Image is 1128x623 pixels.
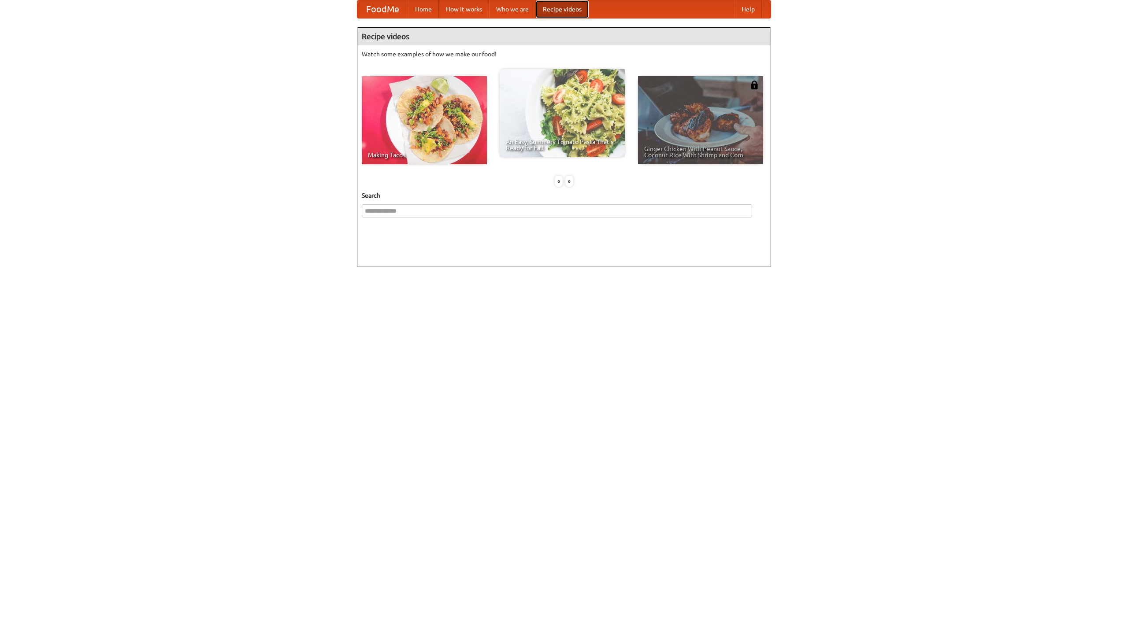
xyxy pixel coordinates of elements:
img: 483408.png [750,81,759,89]
span: Making Tacos [368,152,481,158]
a: Help [735,0,762,18]
p: Watch some examples of how we make our food! [362,50,766,59]
a: How it works [439,0,489,18]
a: Making Tacos [362,76,487,164]
a: Who we are [489,0,536,18]
a: FoodMe [357,0,408,18]
a: Recipe videos [536,0,589,18]
div: » [565,176,573,187]
span: An Easy, Summery Tomato Pasta That's Ready for Fall [506,139,619,151]
a: An Easy, Summery Tomato Pasta That's Ready for Fall [500,69,625,157]
a: Home [408,0,439,18]
h4: Recipe videos [357,28,771,45]
div: « [555,176,563,187]
h5: Search [362,191,766,200]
